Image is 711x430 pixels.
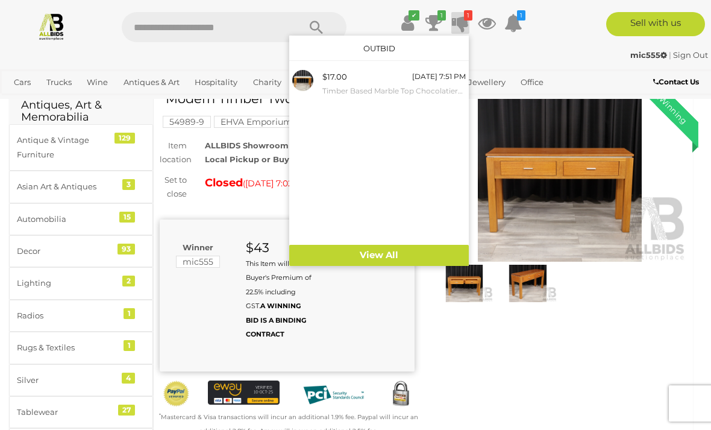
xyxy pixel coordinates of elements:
small: Timber Based Marble Top Chocolatiers Table [322,84,466,98]
span: | [669,50,671,60]
a: Sports [9,92,43,112]
a: Cars [9,72,36,92]
i: 1 [464,10,472,21]
a: 1 [425,12,443,34]
b: Contact Us [653,77,699,86]
a: Contact Us [653,75,702,89]
strong: mic555 [630,50,667,60]
a: Antiques & Art [119,72,184,92]
i: ✔ [409,10,419,21]
a: [GEOGRAPHIC_DATA] [49,92,145,112]
a: Hospitality [190,72,242,92]
img: Allbids.com.au [37,12,66,40]
a: Jewellery [463,72,510,92]
a: 1 [451,12,469,34]
a: Office [516,72,548,92]
a: Trucks [42,72,77,92]
a: Sell with us [606,12,705,36]
div: [DATE] 7:51 PM [412,70,466,83]
a: Charity [248,72,286,92]
a: ✔ [398,12,416,34]
a: mic555 [630,50,669,60]
i: 1 [517,10,525,21]
img: 55096-4a.jpg [292,70,313,91]
button: Search [286,12,346,42]
a: Wine [82,72,113,92]
a: View All [289,245,469,266]
a: Outbid [363,43,395,53]
a: Sign Out [673,50,708,60]
div: $17.00 [322,70,347,84]
a: $17.00 [DATE] 7:51 PM Timber Based Marble Top Chocolatiers Table [289,67,469,100]
i: 1 [437,10,446,21]
a: 1 [504,12,522,34]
